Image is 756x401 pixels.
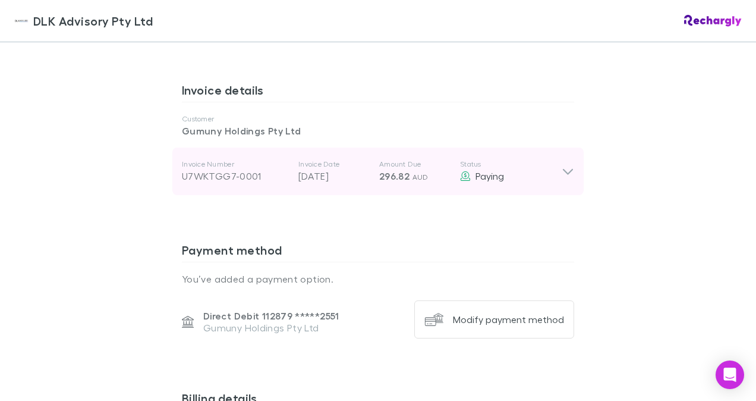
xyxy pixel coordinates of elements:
[14,14,29,28] img: DLK Advisory Pty Ltd's Logo
[460,159,562,169] p: Status
[182,159,289,169] p: Invoice Number
[298,159,370,169] p: Invoice Date
[412,173,429,181] span: AUD
[684,15,742,27] img: Rechargly Logo
[475,170,504,181] span: Paying
[424,310,443,329] img: Modify payment method's Logo
[172,148,584,195] div: Invoice NumberU7WKTGG7-0001Invoice Date[DATE]Amount Due296.82 AUDStatusPaying
[182,114,574,124] p: Customer
[33,12,153,30] span: DLK Advisory Pty Ltd
[182,83,574,102] h3: Invoice details
[182,124,574,138] p: Gumuny Holdings Pty Ltd
[453,314,564,325] div: Modify payment method
[379,159,451,169] p: Amount Due
[182,272,574,286] p: You’ve added a payment option.
[203,310,339,322] p: Direct Debit 112879 ***** 2551
[203,322,339,334] p: Gumuny Holdings Pty Ltd
[298,169,370,183] p: [DATE]
[182,169,289,183] div: U7WKTGG7-0001
[379,170,409,182] span: 296.82
[716,361,744,389] div: Open Intercom Messenger
[414,300,574,339] button: Modify payment method
[182,243,574,262] h3: Payment method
